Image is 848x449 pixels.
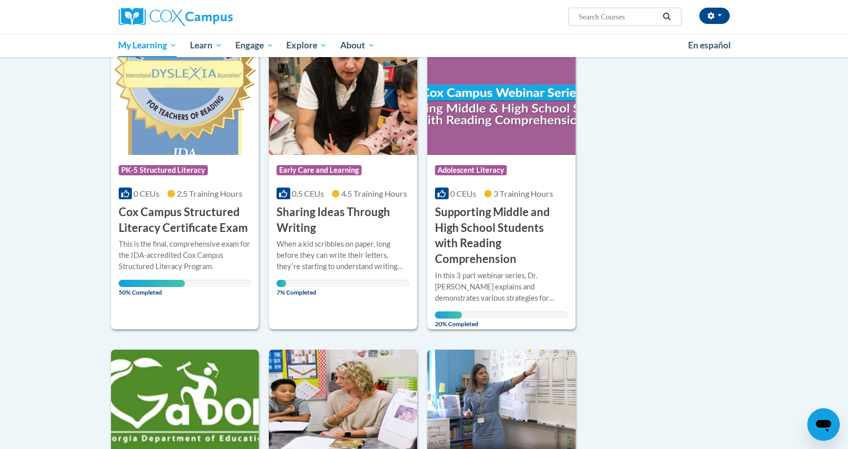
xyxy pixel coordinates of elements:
a: Course LogoAdolescent Literacy0 CEUs3 Training Hours Supporting Middle and High School Students w... [427,51,576,329]
span: Engage [235,39,273,51]
span: About [340,39,375,51]
h3: Supporting Middle and High School Students with Reading Comprehension [435,204,568,267]
div: When a kid scribbles on paper, long before they can write their letters, theyʹre starting to unde... [277,239,409,272]
button: Account Settings [699,8,730,24]
span: 3 Training Hours [494,189,553,198]
span: My Learning [118,39,177,51]
span: 4.5 Training Hours [341,189,407,198]
a: Learn [183,34,229,57]
input: Search Courses [578,11,659,23]
a: About [334,34,381,57]
h3: Sharing Ideas Through Writing [277,204,409,236]
img: Course Logo [269,51,417,155]
span: 50% Completed [119,280,185,296]
span: 7% Completed [277,280,286,296]
img: Course Logo [111,51,259,155]
div: Your progress [119,280,185,287]
span: 20% Completed [435,311,461,328]
a: Explore [280,34,334,57]
div: Your progress [435,311,461,319]
div: In this 3 part webinar series, Dr. [PERSON_NAME] explains and demonstrates various strategies for... [435,270,568,304]
img: Course Logo [427,51,576,155]
a: Engage [229,34,280,57]
span: En español [688,40,731,50]
span: Explore [286,39,327,51]
a: Course LogoEarly Care and Learning0.5 CEUs4.5 Training Hours Sharing Ideas Through WritingWhen a ... [269,51,417,329]
span: 0.5 CEUs [292,189,324,198]
span: 0 CEUs [133,189,159,198]
span: 2.5 Training Hours [177,189,242,198]
span: PK-5 Structured Literacy [119,165,208,175]
div: Main menu [103,34,745,57]
div: Your progress [277,280,286,287]
h3: Cox Campus Structured Literacy Certificate Exam [119,204,252,236]
span: Learn [190,39,222,51]
a: My Learning [112,34,184,57]
span: Adolescent Literacy [435,165,507,175]
iframe: Button to launch messaging window [807,408,840,441]
img: Cox Campus [119,8,233,26]
button: Search [659,11,674,23]
div: This is the final, comprehensive exam for the IDA-accredited Cox Campus Structured Literacy Program. [119,239,252,272]
a: En español [681,35,737,56]
span: 0 CEUs [450,189,476,198]
span: Early Care and Learning [277,165,362,175]
a: Cox Campus [119,8,312,26]
a: Course LogoPK-5 Structured Literacy0 CEUs2.5 Training Hours Cox Campus Structured Literacy Certif... [111,51,259,329]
